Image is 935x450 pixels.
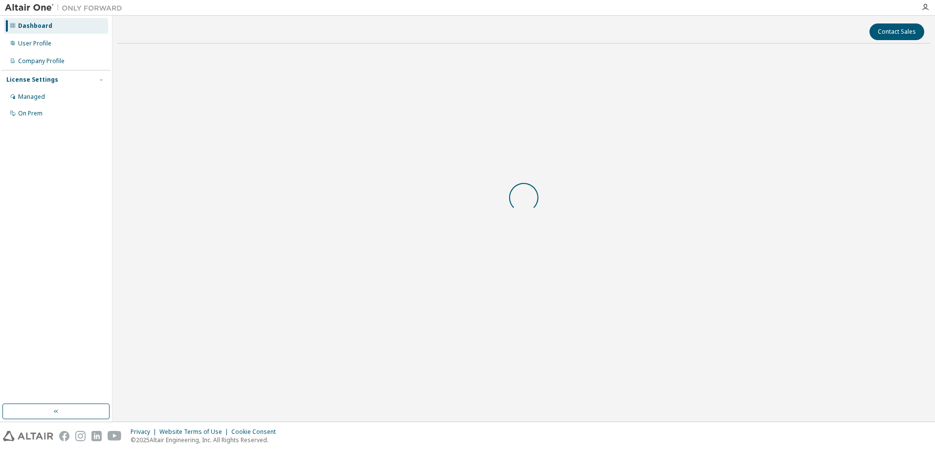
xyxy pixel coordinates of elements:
img: youtube.svg [108,431,122,441]
p: © 2025 Altair Engineering, Inc. All Rights Reserved. [131,436,282,444]
img: linkedin.svg [91,431,102,441]
div: Cookie Consent [231,428,282,436]
img: Altair One [5,3,127,13]
div: Website Terms of Use [159,428,231,436]
img: facebook.svg [59,431,69,441]
img: instagram.svg [75,431,86,441]
div: Managed [18,93,45,101]
div: Dashboard [18,22,52,30]
div: Company Profile [18,57,65,65]
div: License Settings [6,76,58,84]
div: User Profile [18,40,51,47]
div: Privacy [131,428,159,436]
button: Contact Sales [869,23,924,40]
img: altair_logo.svg [3,431,53,441]
div: On Prem [18,110,43,117]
